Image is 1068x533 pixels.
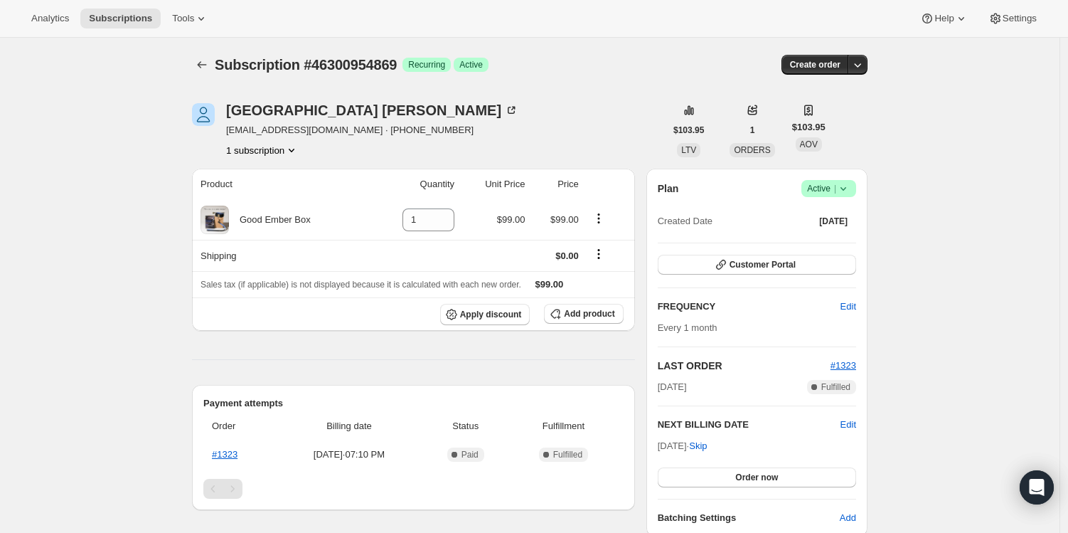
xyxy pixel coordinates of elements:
button: Shipping actions [587,246,610,262]
h2: LAST ORDER [658,359,831,373]
span: Recurring [408,59,445,70]
h2: NEXT BILLING DATE [658,418,840,432]
span: [DATE] [819,216,848,227]
th: Unit Price [459,169,529,200]
span: $0.00 [555,250,579,261]
th: Shipping [192,240,370,271]
button: 1 [742,120,764,140]
span: Status [427,419,503,433]
span: Sydney Gillman [192,103,215,126]
span: Active [807,181,850,196]
span: LTV [681,145,696,155]
th: Quantity [370,169,459,200]
span: Add product [564,308,614,320]
button: Add product [544,304,623,324]
th: Product [192,169,370,200]
span: [EMAIL_ADDRESS][DOMAIN_NAME] · [PHONE_NUMBER] [226,123,518,137]
span: Analytics [31,13,69,24]
span: Created Date [658,214,712,228]
button: Order now [658,468,856,487]
span: [DATE] [658,380,687,394]
h2: Plan [658,181,679,196]
button: Settings [980,9,1045,28]
button: Edit [840,418,856,432]
th: Order [203,411,275,442]
span: Every 1 month [658,322,717,333]
span: [DATE] · 07:10 PM [279,448,420,462]
span: ORDERS [734,145,770,155]
span: Fulfilled [553,449,582,460]
button: Tools [164,9,217,28]
span: Edit [840,300,856,314]
button: Product actions [226,143,299,157]
button: Apply discount [440,304,530,325]
a: #1323 [831,360,856,371]
span: $103.95 [792,120,826,134]
span: Subscription #46300954869 [215,57,397,73]
span: 1 [750,125,755,136]
th: Price [530,169,583,200]
span: $99.00 [497,214,525,225]
span: Tools [172,13,194,24]
span: Create order [790,59,840,70]
h2: FREQUENCY [658,300,840,314]
span: Apply discount [460,309,522,320]
nav: Pagination [203,479,624,499]
span: Sales tax (if applicable) is not displayed because it is calculated with each new order. [201,280,521,290]
span: Fulfilled [821,381,850,393]
button: Subscriptions [80,9,161,28]
button: Add [831,507,865,529]
span: | [834,183,836,194]
button: #1323 [831,359,856,373]
div: [GEOGRAPHIC_DATA] [PERSON_NAME] [226,103,518,117]
button: Subscriptions [192,55,212,75]
span: $99.00 [535,279,564,290]
span: Billing date [279,419,420,433]
span: Paid [461,449,479,460]
span: Order now [735,472,778,483]
span: [DATE] · [658,440,707,451]
span: Settings [1003,13,1037,24]
button: $103.95 [665,120,712,140]
span: Active [459,59,483,70]
button: Product actions [587,211,610,226]
span: Subscriptions [89,13,152,24]
h2: Payment attempts [203,396,624,411]
button: [DATE] [811,211,856,231]
span: Fulfillment [512,419,614,433]
button: Create order [781,55,849,75]
button: Help [912,9,976,28]
div: Good Ember Box [229,213,311,227]
h6: Batching Settings [658,511,840,525]
button: Customer Portal [658,255,856,275]
span: AOV [800,139,818,149]
span: Add [840,511,856,525]
span: Customer Portal [730,259,796,270]
button: Skip [680,435,715,458]
span: $103.95 [673,125,704,136]
button: Edit [832,295,865,318]
span: Help [934,13,954,24]
span: $99.00 [550,214,579,225]
img: product img [201,206,229,234]
button: Analytics [23,9,78,28]
div: Open Intercom Messenger [1020,470,1054,505]
a: #1323 [212,449,237,460]
span: Skip [689,439,707,453]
